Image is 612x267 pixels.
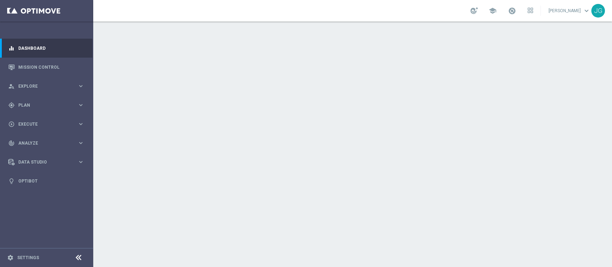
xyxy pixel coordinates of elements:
i: equalizer [8,45,15,52]
i: lightbulb [8,178,15,184]
a: Settings [17,256,39,260]
i: settings [7,254,14,261]
i: keyboard_arrow_right [77,159,84,165]
div: Optibot [8,171,84,190]
i: gps_fixed [8,102,15,108]
button: person_search Explore keyboard_arrow_right [8,83,85,89]
a: [PERSON_NAME]keyboard_arrow_down [548,5,591,16]
button: gps_fixed Plan keyboard_arrow_right [8,102,85,108]
i: keyboard_arrow_right [77,83,84,89]
a: Optibot [18,171,84,190]
div: Plan [8,102,77,108]
button: equalizer Dashboard [8,45,85,51]
button: lightbulb Optibot [8,178,85,184]
i: play_circle_outline [8,121,15,127]
div: JG [591,4,605,18]
span: Execute [18,122,77,126]
div: Mission Control [8,58,84,77]
div: Analyze [8,140,77,146]
button: track_changes Analyze keyboard_arrow_right [8,140,85,146]
div: Data Studio [8,159,77,165]
button: play_circle_outline Execute keyboard_arrow_right [8,121,85,127]
div: Explore [8,83,77,89]
i: keyboard_arrow_right [77,121,84,127]
span: Analyze [18,141,77,145]
span: Data Studio [18,160,77,164]
span: keyboard_arrow_down [583,7,590,15]
i: person_search [8,83,15,89]
div: Execute [8,121,77,127]
i: keyboard_arrow_right [77,140,84,146]
div: Dashboard [8,39,84,58]
a: Dashboard [18,39,84,58]
a: Mission Control [18,58,84,77]
span: Plan [18,103,77,107]
span: Explore [18,84,77,88]
button: Data Studio keyboard_arrow_right [8,159,85,165]
span: school [489,7,497,15]
button: Mission Control [8,64,85,70]
i: keyboard_arrow_right [77,102,84,108]
i: track_changes [8,140,15,146]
